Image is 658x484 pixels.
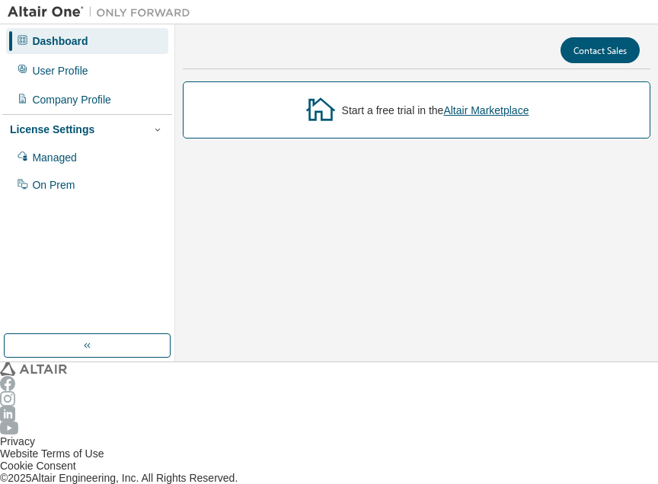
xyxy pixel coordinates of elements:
div: On Prem [32,179,75,191]
div: Company Profile [32,94,111,106]
div: License Settings [10,123,94,135]
div: Managed [32,151,76,164]
div: Start a free trial in the [342,104,529,116]
div: User Profile [32,65,88,77]
div: Dashboard [32,35,88,47]
img: Altair One [8,5,198,20]
button: Contact Sales [561,37,640,63]
a: Altair Marketplace [443,104,529,116]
